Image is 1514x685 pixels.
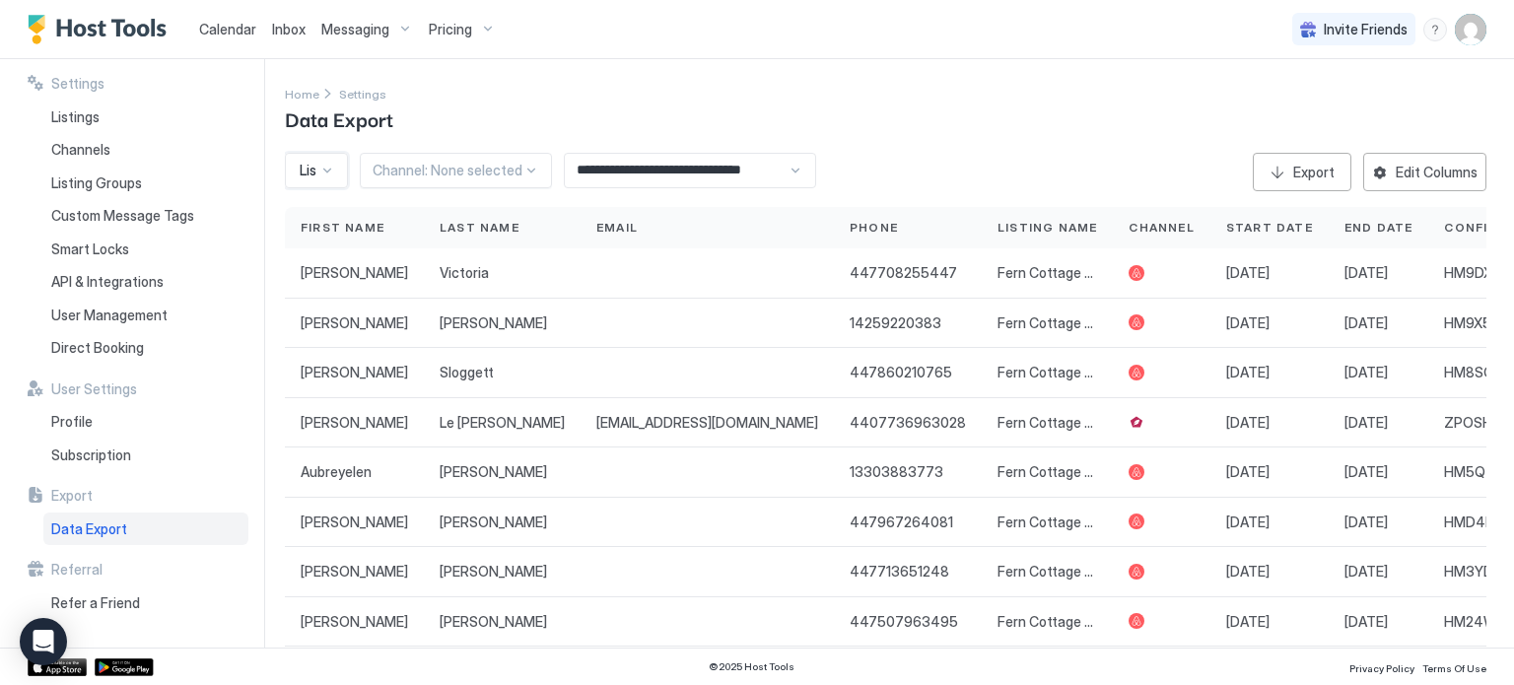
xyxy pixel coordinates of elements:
span: [DATE] [1344,364,1388,381]
span: © 2025 Host Tools [709,660,794,673]
span: 13303883773 [850,463,943,481]
a: Terms Of Use [1422,656,1486,677]
span: Profile [51,413,93,431]
span: Subscription [51,446,131,464]
span: Phone [850,219,898,237]
span: Victoria [440,264,489,282]
span: 447713651248 [850,563,949,581]
span: Fern Cottage Coach House [998,364,1097,381]
span: [PERSON_NAME] [440,613,547,631]
span: Data Export [51,520,127,538]
span: [PERSON_NAME] [301,514,408,531]
div: Breadcrumb [339,83,386,103]
span: [PERSON_NAME] [301,264,408,282]
span: [DATE] [1344,563,1388,581]
span: Data Export [285,103,393,133]
span: 447507963495 [850,613,958,631]
span: [DATE] [1344,514,1388,531]
span: Export [51,487,93,505]
div: User profile [1455,14,1486,45]
span: Le [PERSON_NAME] [440,414,565,432]
span: Inbox [272,21,306,37]
span: Privacy Policy [1349,662,1414,674]
span: [PERSON_NAME] [301,314,408,332]
span: 447860210765 [850,364,952,381]
span: API & Integrations [51,273,164,291]
div: Host Tools Logo [28,15,175,44]
a: User Management [43,299,248,332]
a: Home [285,83,319,103]
span: [PERSON_NAME] [301,364,408,381]
span: [DATE] [1226,613,1270,631]
span: End Date [1344,219,1413,237]
span: User Management [51,307,168,324]
span: Last Name [440,219,519,237]
a: API & Integrations [43,265,248,299]
a: Listing Groups [43,167,248,200]
span: Sloggett [440,364,494,381]
a: Settings [339,83,386,103]
span: 4407736963028 [850,414,966,432]
input: Input Field [565,154,788,187]
span: Smart Locks [51,240,129,258]
div: Export [1293,162,1335,182]
span: Channels [51,141,110,159]
span: [PERSON_NAME] [440,314,547,332]
span: Fern Cottage Coach House [998,414,1097,432]
span: Fern Cottage Coach House [998,563,1097,581]
span: [PERSON_NAME] [440,463,547,481]
span: Aubreyelen [301,463,372,481]
span: [DATE] [1226,314,1270,332]
span: Fern Cottage Coach House [998,514,1097,531]
a: Direct Booking [43,331,248,365]
span: 447967264081 [850,514,953,531]
span: [DATE] [1226,364,1270,381]
span: Email [596,219,638,237]
span: [DATE] [1344,613,1388,631]
span: [PERSON_NAME] [301,563,408,581]
span: [PERSON_NAME] [301,613,408,631]
a: Custom Message Tags [43,199,248,233]
span: Pricing [429,21,472,38]
span: [DATE] [1226,563,1270,581]
span: Fern Cottage Coach House [998,264,1097,282]
button: Export [1253,153,1351,191]
span: 447708255447 [850,264,957,282]
span: Invite Friends [1324,21,1408,38]
span: 14259220383 [850,314,941,332]
span: [DATE] [1344,264,1388,282]
div: Edit Columns [1396,162,1478,182]
a: Privacy Policy [1349,656,1414,677]
span: Fern Cottage Coach House [998,463,1097,481]
span: Messaging [321,21,389,38]
span: [DATE] [1226,463,1270,481]
span: [DATE] [1344,463,1388,481]
span: Listings [51,108,100,126]
button: Edit Columns [1363,153,1486,191]
a: Listings [43,101,248,134]
span: First Name [301,219,384,237]
a: Profile [43,405,248,439]
span: Listing Name [998,219,1097,237]
a: Google Play Store [95,658,154,676]
span: Refer a Friend [51,594,140,612]
a: Smart Locks [43,233,248,266]
span: [DATE] [1344,314,1388,332]
span: Home [285,87,319,102]
span: Custom Message Tags [51,207,194,225]
div: menu [1423,18,1447,41]
span: Start Date [1226,219,1313,237]
span: Listing Groups [51,174,142,192]
span: Fern Cottage Coach House [998,314,1097,332]
a: Subscription [43,439,248,472]
span: Terms Of Use [1422,662,1486,674]
a: Calendar [199,19,256,39]
a: Data Export [43,513,248,546]
span: [DATE] [1226,514,1270,531]
span: [DATE] [1344,414,1388,432]
div: Open Intercom Messenger [20,618,67,665]
span: Calendar [199,21,256,37]
span: [EMAIL_ADDRESS][DOMAIN_NAME] [596,414,818,432]
span: Settings [51,75,104,93]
